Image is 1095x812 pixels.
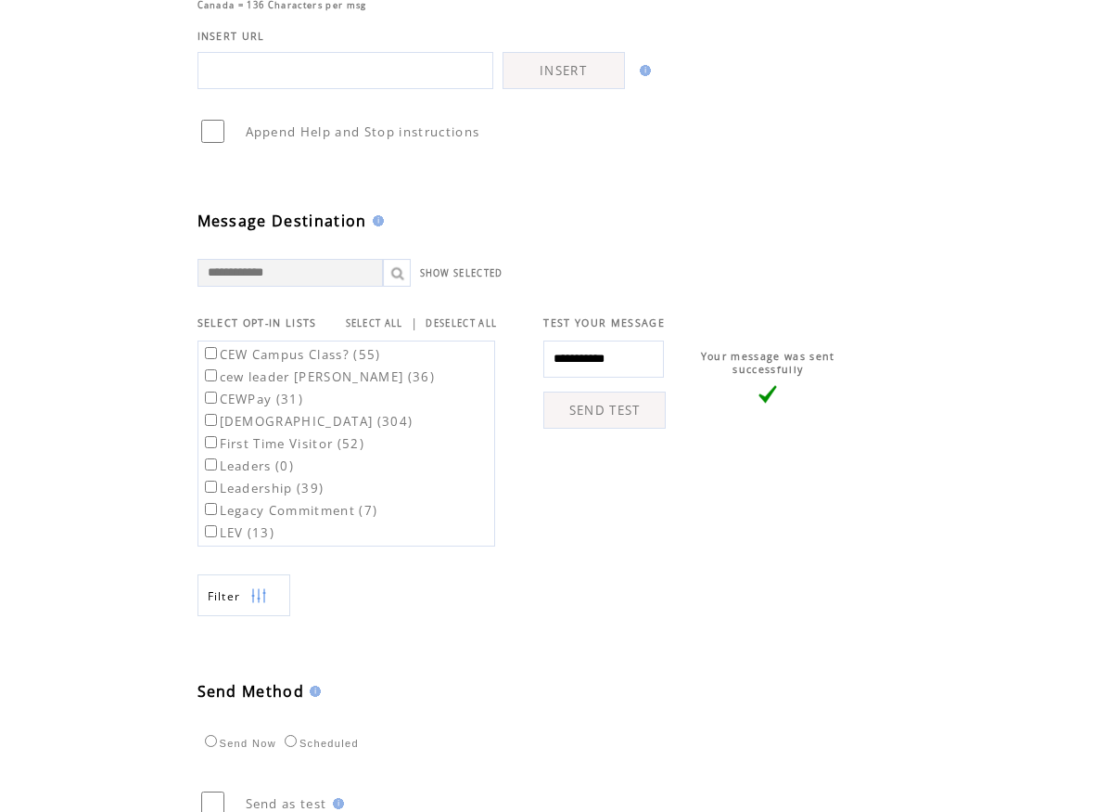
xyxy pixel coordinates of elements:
a: SEND TEST [543,392,666,429]
label: Legacy Commitment (7) [201,502,378,519]
label: Send Now [200,738,276,749]
input: Leadership (39) [205,481,217,493]
img: help.gif [367,215,384,226]
label: CEWPay (31) [201,391,304,407]
img: vLarge.png [758,385,777,404]
span: TEST YOUR MESSAGE [543,316,665,329]
input: CEWPay (31) [205,392,217,404]
span: | [411,315,418,331]
a: SHOW SELECTED [420,267,503,279]
a: INSERT [503,52,625,89]
input: Leaders (0) [205,458,217,470]
span: Send as test [246,795,327,812]
a: DESELECT ALL [426,317,497,329]
a: SELECT ALL [346,317,403,329]
span: Send Method [197,681,305,702]
span: Append Help and Stop instructions [246,123,480,140]
input: Legacy Commitment (7) [205,503,217,515]
label: cew leader [PERSON_NAME] (36) [201,368,436,385]
span: INSERT URL [197,30,265,43]
input: Scheduled [285,735,297,747]
img: filters.png [250,575,267,617]
input: First Time Visitor (52) [205,436,217,448]
input: [DEMOGRAPHIC_DATA] (304) [205,414,217,426]
span: SELECT OPT-IN LISTS [197,316,317,329]
label: Leadership (39) [201,480,325,496]
a: Filter [197,574,290,616]
input: CEW Campus Class? (55) [205,347,217,359]
input: cew leader [PERSON_NAME] (36) [205,369,217,381]
label: CEW Campus Class? (55) [201,346,381,363]
input: Send Now [205,735,217,747]
img: help.gif [304,686,321,697]
span: Message Destination [197,211,367,231]
label: [DEMOGRAPHIC_DATA] (304) [201,413,414,430]
label: LEV (13) [201,524,275,541]
img: help.gif [327,798,344,809]
label: First Time Visitor (52) [201,435,365,452]
label: Scheduled [280,738,359,749]
label: Leaders (0) [201,458,295,474]
span: Show filters [208,588,241,604]
input: LEV (13) [205,525,217,537]
img: help.gif [634,65,651,76]
span: Your message was sent successfully [701,350,835,376]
